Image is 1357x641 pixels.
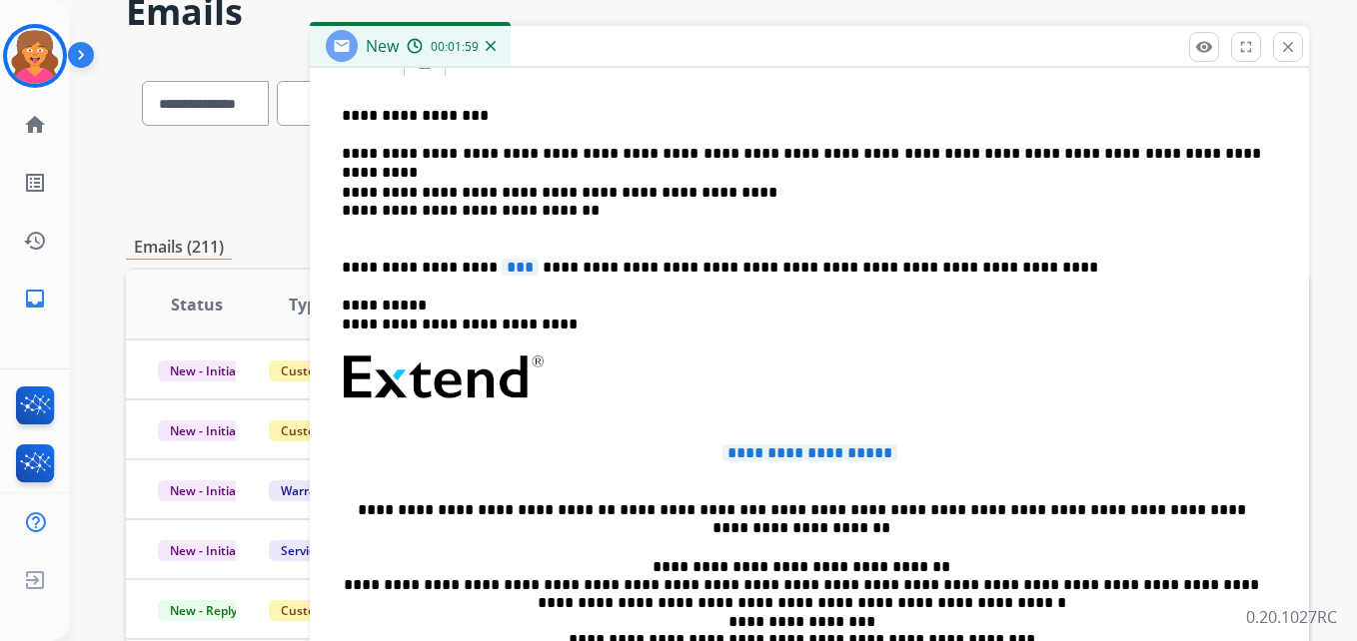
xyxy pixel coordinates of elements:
span: New - Initial [158,420,251,441]
span: 00:01:59 [431,39,479,55]
mat-icon: remove_red_eye [1195,38,1213,56]
span: New - Initial [158,540,251,561]
span: Customer Support [269,600,399,621]
span: Customer Support [269,360,399,381]
mat-icon: history [23,229,47,253]
p: Emails (211) [126,235,232,260]
span: Type [289,293,326,317]
mat-icon: home [23,113,47,137]
span: New - Reply [158,600,249,621]
p: 0.20.1027RC [1246,605,1337,629]
img: avatar [7,28,63,84]
span: Warranty Ops [269,480,372,501]
mat-icon: list_alt [23,171,47,195]
mat-icon: fullscreen [1237,38,1255,56]
span: Customer Support [269,420,399,441]
span: New [366,35,399,57]
span: Status [171,293,223,317]
span: New - Initial [158,360,251,381]
mat-icon: inbox [23,287,47,311]
span: Service Support [269,540,383,561]
span: New - Initial [158,480,251,501]
mat-icon: close [1279,38,1297,56]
